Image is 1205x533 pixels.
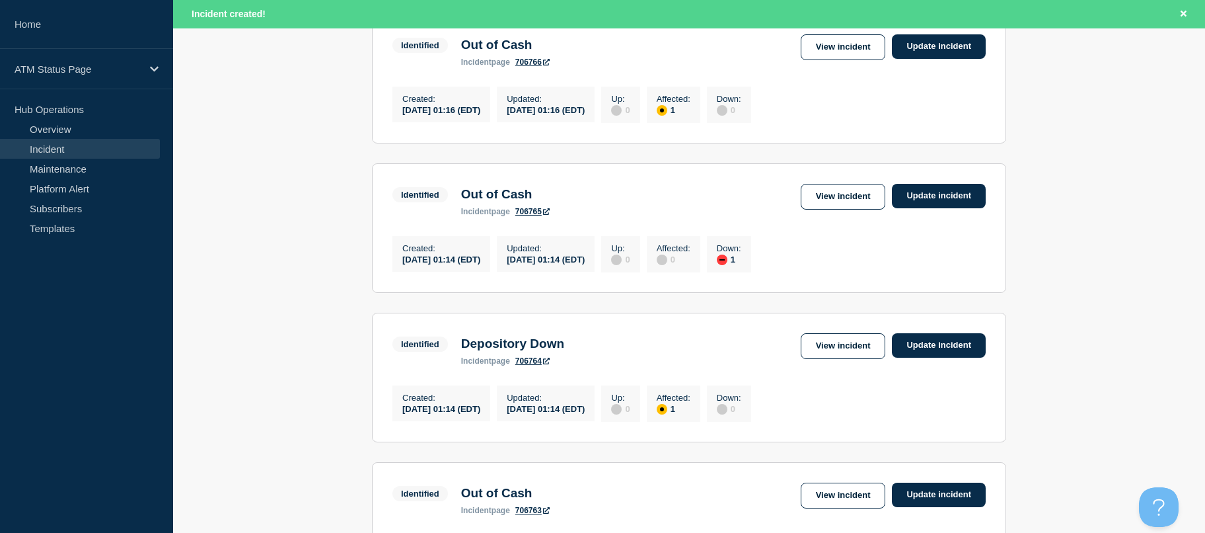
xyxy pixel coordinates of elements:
div: disabled [611,105,622,116]
div: [DATE] 01:14 (EDT) [507,403,585,414]
div: 0 [717,104,741,116]
p: page [461,506,510,515]
a: 706765 [515,207,550,216]
div: [DATE] 01:16 (EDT) [507,104,585,115]
button: Close banner [1175,7,1192,22]
div: [DATE] 01:14 (EDT) [402,253,480,265]
p: Up : [611,94,630,104]
a: View incident [801,483,886,509]
div: 1 [657,104,690,116]
div: disabled [611,255,622,265]
span: Identified [392,38,448,53]
span: Identified [392,486,448,501]
a: View incident [801,333,886,359]
p: Affected : [657,94,690,104]
p: Up : [611,243,630,253]
div: 1 [717,253,741,265]
p: Down : [717,393,741,403]
a: Update incident [892,333,986,358]
span: incident [461,207,492,216]
div: disabled [657,255,667,265]
span: incident [461,356,492,366]
p: page [461,58,510,67]
h3: Out of Cash [461,486,550,501]
a: View incident [801,184,886,210]
p: Down : [717,94,741,104]
span: Identified [392,337,448,352]
span: incident [461,58,492,67]
h3: Out of Cash [461,38,550,52]
div: 0 [611,403,630,415]
div: disabled [717,404,727,415]
div: 0 [717,403,741,415]
span: Incident created! [192,9,266,19]
p: Updated : [507,243,585,253]
p: Created : [402,94,480,104]
a: 706763 [515,506,550,515]
p: Up : [611,393,630,403]
div: [DATE] 01:14 (EDT) [507,253,585,265]
a: Update incident [892,34,986,59]
p: ATM Status Page [15,63,141,75]
p: page [461,356,510,366]
a: Update incident [892,184,986,208]
span: Identified [392,187,448,202]
p: Updated : [507,94,585,104]
div: disabled [611,404,622,415]
h3: Depository Down [461,337,564,351]
div: 1 [657,403,690,415]
p: Created : [402,243,480,253]
p: Updated : [507,393,585,403]
p: page [461,207,510,216]
p: Affected : [657,393,690,403]
div: [DATE] 01:16 (EDT) [402,104,480,115]
div: affected [657,404,667,415]
a: 706764 [515,356,550,366]
p: Created : [402,393,480,403]
p: Down : [717,243,741,253]
a: View incident [801,34,886,60]
div: 0 [611,253,630,265]
div: affected [657,105,667,116]
div: down [717,255,727,265]
p: Affected : [657,243,690,253]
iframe: Help Scout Beacon - Open [1139,487,1179,527]
h3: Out of Cash [461,187,550,202]
div: 0 [611,104,630,116]
div: 0 [657,253,690,265]
a: Update incident [892,483,986,507]
a: 706766 [515,58,550,67]
div: disabled [717,105,727,116]
span: incident [461,506,492,515]
div: [DATE] 01:14 (EDT) [402,403,480,414]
